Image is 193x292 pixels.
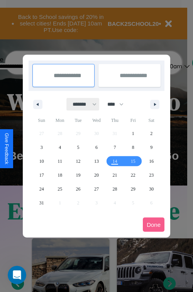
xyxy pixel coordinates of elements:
[41,140,43,154] span: 3
[32,154,51,168] button: 10
[142,140,161,154] button: 9
[149,154,154,168] span: 16
[143,218,164,232] button: Done
[39,154,44,168] span: 10
[69,154,87,168] button: 12
[95,140,98,154] span: 6
[87,154,105,168] button: 13
[69,168,87,182] button: 19
[94,168,99,182] span: 20
[58,182,62,196] span: 25
[124,168,142,182] button: 22
[32,114,51,127] span: Sun
[124,182,142,196] button: 29
[58,168,62,182] span: 18
[51,168,69,182] button: 18
[124,114,142,127] span: Fri
[51,154,69,168] button: 11
[150,140,152,154] span: 9
[106,154,124,168] button: 14
[106,182,124,196] button: 28
[106,168,124,182] button: 21
[76,154,81,168] span: 12
[142,182,161,196] button: 30
[39,182,44,196] span: 24
[32,182,51,196] button: 24
[94,154,99,168] span: 13
[124,140,142,154] button: 8
[76,182,81,196] span: 26
[131,154,135,168] span: 15
[112,168,117,182] span: 21
[87,168,105,182] button: 20
[132,127,134,140] span: 1
[32,196,51,210] button: 31
[113,140,116,154] span: 7
[39,168,44,182] span: 17
[8,266,26,284] iframe: Intercom live chat
[59,140,61,154] span: 4
[106,140,124,154] button: 7
[149,182,154,196] span: 30
[32,140,51,154] button: 3
[87,114,105,127] span: Wed
[4,133,9,164] div: Give Feedback
[124,154,142,168] button: 15
[149,168,154,182] span: 23
[142,154,161,168] button: 16
[106,114,124,127] span: Thu
[142,168,161,182] button: 23
[76,168,81,182] span: 19
[32,168,51,182] button: 17
[69,182,87,196] button: 26
[142,114,161,127] span: Sat
[69,114,87,127] span: Tue
[131,182,135,196] span: 29
[142,127,161,140] button: 2
[51,114,69,127] span: Mon
[132,140,134,154] span: 8
[51,182,69,196] button: 25
[39,196,44,210] span: 31
[150,127,152,140] span: 2
[87,182,105,196] button: 27
[112,182,117,196] span: 28
[51,140,69,154] button: 4
[77,140,80,154] span: 5
[131,168,135,182] span: 22
[58,154,62,168] span: 11
[69,140,87,154] button: 5
[87,140,105,154] button: 6
[94,182,99,196] span: 27
[112,154,117,168] span: 14
[124,127,142,140] button: 1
